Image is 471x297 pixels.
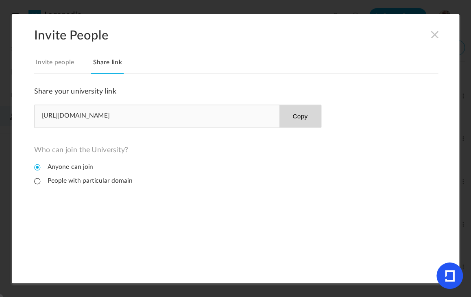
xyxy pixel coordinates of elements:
[91,57,124,74] a: Share link
[34,87,116,95] span: Share your university link
[34,146,321,154] h3: Who can join the University?
[34,163,93,171] li: Anyone can join
[34,28,459,43] h2: Invite People
[34,177,133,185] li: People with particular domain
[42,112,110,120] span: [URL][DOMAIN_NAME]
[279,105,321,127] button: Copy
